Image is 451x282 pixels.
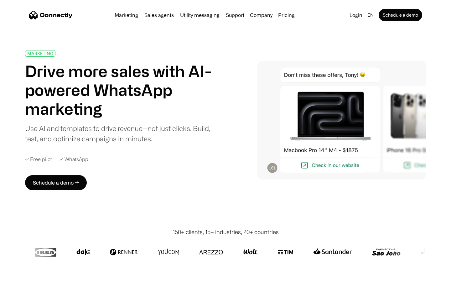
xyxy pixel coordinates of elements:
[25,62,219,118] h1: Drive more sales with AI-powered WhatsApp marketing
[379,9,422,21] a: Schedule a demo
[142,13,176,18] a: Sales agents
[25,175,87,190] a: Schedule a demo →
[223,13,247,18] a: Support
[60,156,88,162] div: ✓ WhatsApp
[347,11,365,19] a: Login
[173,228,279,236] div: 150+ clients, 15+ industries, 20+ countries
[13,271,38,280] ul: Language list
[178,13,222,18] a: Utility messaging
[112,13,141,18] a: Marketing
[367,11,374,19] div: en
[250,11,272,19] div: Company
[248,11,274,19] div: Company
[25,123,219,144] div: Use AI and templates to drive revenue—not just clicks. Build, test, and optimize campaigns in min...
[27,51,53,56] div: MARKETING
[6,270,38,280] aside: Language selected: English
[276,13,297,18] a: Pricing
[29,10,73,20] a: home
[25,156,52,162] div: ✓ Free pilot
[365,11,377,19] div: en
